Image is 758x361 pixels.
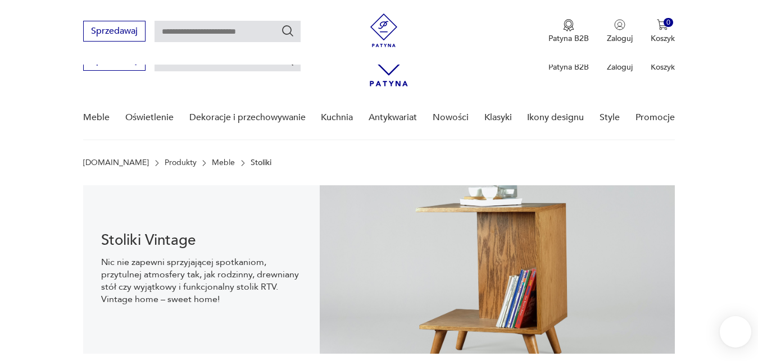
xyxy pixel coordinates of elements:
p: Stoliki [251,158,271,167]
a: Promocje [636,96,675,139]
button: Szukaj [281,24,294,38]
a: Produkty [165,158,197,167]
a: Style [600,96,620,139]
button: 0Koszyk [651,19,675,44]
img: Ikona koszyka [657,19,668,30]
h1: Stoliki Vintage [101,234,302,247]
a: Ikony designu [527,96,584,139]
iframe: Smartsupp widget button [720,316,751,348]
a: Kuchnia [321,96,353,139]
button: Zaloguj [607,19,633,44]
a: Meble [83,96,110,139]
img: Patyna - sklep z meblami i dekoracjami vintage [367,13,401,47]
a: Dekoracje i przechowywanie [189,96,306,139]
p: Zaloguj [607,33,633,44]
div: 0 [664,18,673,28]
a: Nowości [433,96,469,139]
a: Sprzedawaj [83,28,146,36]
p: Zaloguj [607,62,633,72]
p: Koszyk [651,33,675,44]
a: Antykwariat [369,96,417,139]
button: Patyna B2B [548,19,589,44]
img: Ikonka użytkownika [614,19,625,30]
p: Patyna B2B [548,33,589,44]
img: 2a258ee3f1fcb5f90a95e384ca329760.jpg [320,185,674,354]
a: Sprzedawaj [83,57,146,65]
a: Meble [212,158,235,167]
a: [DOMAIN_NAME] [83,158,149,167]
a: Oświetlenie [125,96,174,139]
a: Klasyki [484,96,512,139]
a: Ikona medaluPatyna B2B [548,19,589,44]
img: Ikona medalu [563,19,574,31]
p: Nic nie zapewni sprzyjającej spotkaniom, przytulnej atmosfery tak, jak rodzinny, drewniany stół c... [101,256,302,305]
p: Patyna B2B [548,62,589,72]
p: Koszyk [651,62,675,72]
button: Sprzedawaj [83,21,146,42]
